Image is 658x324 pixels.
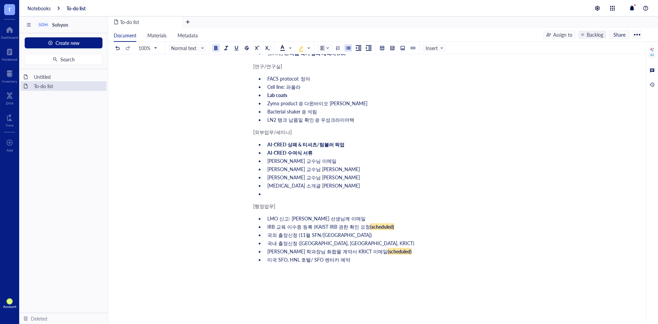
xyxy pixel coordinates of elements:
a: Notebook [2,46,17,61]
div: DNA [6,101,14,105]
div: Add [7,148,13,152]
span: Lab coats [267,92,287,98]
span: 미국 SFO, HNL 호텔/ SFO 렌터카 예약 [267,256,350,263]
span: Create new [56,40,80,46]
span: Document [114,32,136,39]
a: To-do list [66,5,86,11]
span: LN2 탱크 납품일 확인 @ 우성크라이어텍 [267,116,354,123]
span: Bacterial shaker @ 석림 [267,108,317,115]
span: AI-CRED 상패 & 티셔츠/텀블러 픽업 [267,141,344,148]
div: [DATE] [268,50,283,56]
span: AI-CRED 수여식 서류 [267,149,313,156]
span: 국내 출장신청 ([GEOGRAPHIC_DATA], [GEOGRAPHIC_DATA], KRICT) [267,240,414,247]
span: Metadata [178,32,198,39]
div: Account [3,304,16,309]
div: Inventory [2,79,17,83]
span: [연구/연구실] [253,63,282,70]
div: Deleted [31,315,47,322]
span: [행정업무] [253,203,275,209]
span: Cell line: 파올라 [267,83,301,90]
span: Normal text [171,45,205,51]
span: SL [8,300,11,303]
span: [MEDICAL_DATA] 소개글 [PERSON_NAME] [267,182,360,189]
a: Notebooks [27,5,51,11]
button: Search [25,54,102,65]
div: Notebook [2,57,17,61]
a: Dashboard [1,24,18,39]
span: (scheduled) [370,223,394,230]
div: Assign to [553,31,572,38]
a: Core [6,112,13,127]
span: [PERSON_NAME] 교수님 이메일 [267,157,337,164]
span: (scheduled) [388,248,412,255]
div: Untitled [31,72,104,82]
span: IRB 교육 이수증 등록 (KAIST IRB 권한 확인 요청 [267,223,370,230]
span: Insert [426,45,444,51]
span: T [8,5,11,14]
a: DNA [6,90,14,105]
span: [외부업무/세미나] [253,129,292,135]
button: Share [609,31,630,39]
div: Backlog [587,31,603,38]
span: [PERSON_NAME] 교수님 [PERSON_NAME] [267,174,360,181]
div: Core [6,123,13,127]
span: Zymo product @ 다윈바이오 [PERSON_NAME] [267,100,367,107]
div: AI [650,52,654,58]
span: Materials [147,32,167,39]
span: [PERSON_NAME] 학과장님 화합물 계약서 KRICT 이메일 [267,248,388,255]
span: 100% [138,45,157,51]
button: Create new [25,37,102,48]
span: LMO 신고: [PERSON_NAME] 선생님께 이메일 [267,215,366,222]
span: FACS protocol: 정아 [267,75,310,82]
span: Search [60,57,75,62]
div: SOH [39,22,48,27]
span: Share [613,32,625,38]
span: [PERSON_NAME] 교수님 [PERSON_NAME] [267,166,360,172]
a: Inventory [2,68,17,83]
span: 국외 출장신청 (11월 SFN/[GEOGRAPHIC_DATA]) [267,231,372,238]
span: Sohyon [52,21,68,28]
div: To-do list [31,81,104,91]
div: Dashboard [1,35,18,39]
